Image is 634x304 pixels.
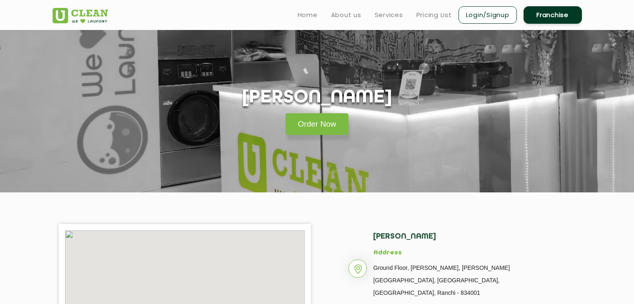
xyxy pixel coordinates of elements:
a: About us [331,10,361,20]
a: Login/Signup [459,6,517,24]
h2: [PERSON_NAME] [373,232,551,249]
a: Order Now [286,113,349,135]
a: Home [298,10,318,20]
a: Franchise [524,6,582,24]
a: Pricing List [416,10,452,20]
h5: Address [373,249,551,257]
img: UClean Laundry and Dry Cleaning [53,8,108,23]
p: Ground Floor, [PERSON_NAME], [PERSON_NAME][GEOGRAPHIC_DATA], [GEOGRAPHIC_DATA], [GEOGRAPHIC_DATA]... [373,262,551,299]
h1: [PERSON_NAME] [241,87,393,109]
a: Services [375,10,403,20]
